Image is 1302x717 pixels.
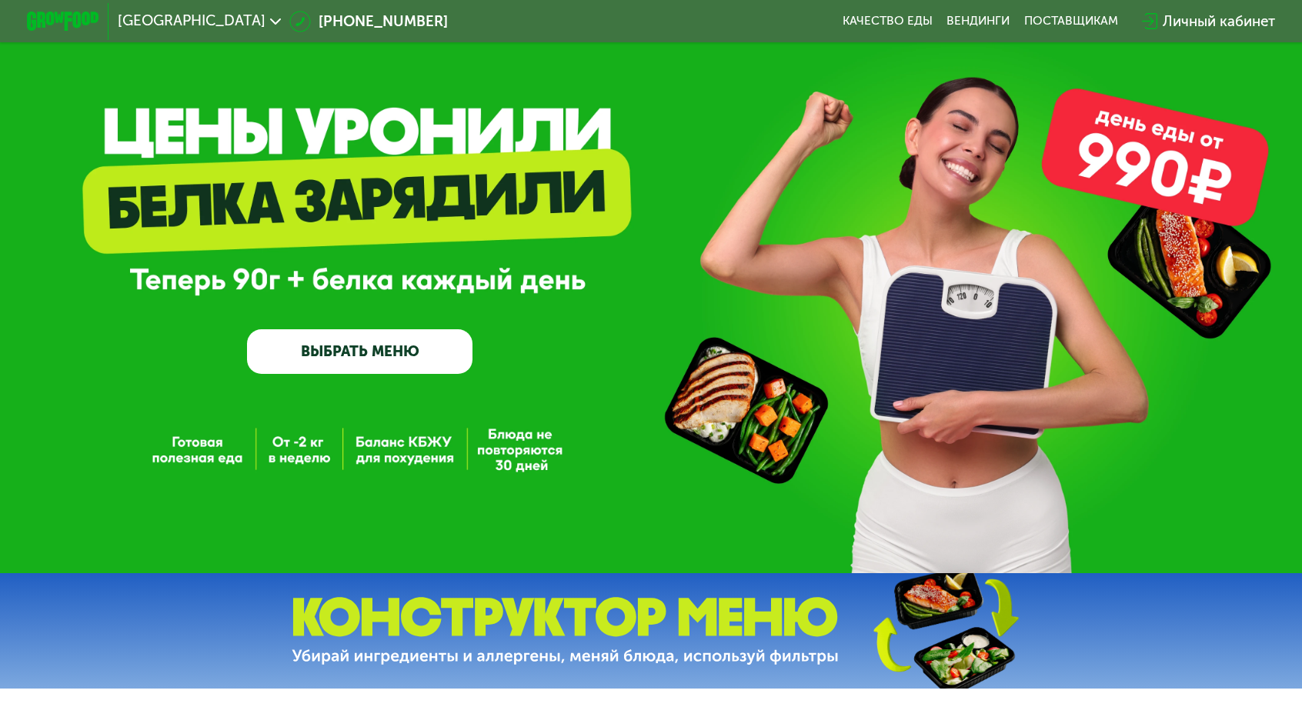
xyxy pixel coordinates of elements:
[247,329,472,375] a: ВЫБРАТЬ МЕНЮ
[946,14,1010,28] a: Вендинги
[1163,11,1275,32] div: Личный кабинет
[289,11,448,32] a: [PHONE_NUMBER]
[118,14,265,28] span: [GEOGRAPHIC_DATA]
[843,14,933,28] a: Качество еды
[1024,14,1118,28] div: поставщикам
